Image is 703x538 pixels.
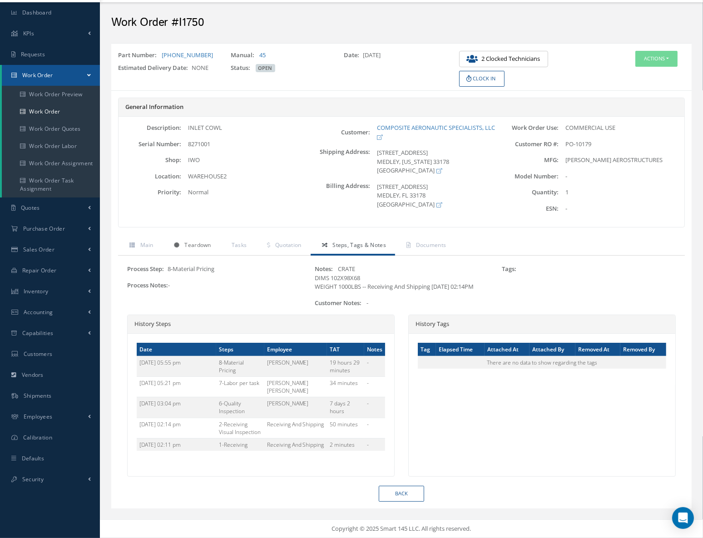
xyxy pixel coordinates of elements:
[575,343,620,356] th: Removed At
[232,241,247,249] span: Tasks
[162,51,213,59] a: [PHONE_NUMBER]
[24,413,53,420] span: Employees
[2,138,100,155] a: Work Order Labor
[119,173,181,180] label: Location:
[216,377,264,397] td: 7-Labor per task
[559,123,684,133] div: COMMERCIAL USE
[181,172,307,181] div: WAREHOUSE2
[559,172,684,181] div: -
[327,343,364,356] th: TAT
[119,124,181,131] label: Description:
[127,282,168,289] label: Process Notes:
[21,204,40,212] span: Quotes
[22,71,53,79] span: Work Order
[635,51,678,67] button: Actions
[2,86,100,103] a: Work Order Preview
[2,103,100,120] a: Work Order
[436,343,485,356] th: Elapsed Time
[315,300,361,306] label: Customer Notes:
[181,188,307,197] div: Normal
[24,350,53,358] span: Customers
[231,64,254,73] label: Status:
[125,104,678,111] h5: General Information
[364,397,385,418] td: -
[216,418,264,438] td: 2-Receiving Visual Inspection
[418,356,666,369] td: There are no data to show regarding the tags
[459,71,505,87] button: Clock In
[137,377,216,397] td: [DATE] 05:21 pm
[137,397,216,418] td: [DATE] 03:04 pm
[128,315,394,334] div: History Steps
[364,343,385,356] th: Notes
[344,51,363,60] label: Date:
[565,140,591,148] span: PO-10179
[216,397,264,418] td: 6-Quality Inspection
[256,64,275,72] span: OPEN
[264,343,327,356] th: Employee
[24,308,53,316] span: Accounting
[163,237,220,256] a: Teardown
[24,287,49,295] span: Inventory
[315,266,333,272] label: Notes:
[418,343,436,356] th: Tag
[264,438,327,451] td: Receiving And Shipping
[379,486,424,502] a: Back
[264,397,327,418] td: [PERSON_NAME]
[118,237,163,256] a: Main
[137,343,216,356] th: Date
[377,123,495,141] a: COMPOSITE AERONAUTIC SPECIALISTS, LLC
[496,157,559,163] label: MFG:
[559,204,684,213] div: -
[23,30,34,37] span: KPIs
[264,377,327,397] td: [PERSON_NAME] [PERSON_NAME]
[140,241,153,249] span: Main
[370,183,496,209] div: [STREET_ADDRESS] MEDLEY, FL 33178 [GEOGRAPHIC_DATA]
[395,237,455,256] a: Documents
[127,266,164,272] label: Process Step:
[184,241,211,249] span: Teardown
[307,129,370,136] label: Customer:
[137,418,216,438] td: [DATE] 02:14 pm
[502,266,516,272] label: Tags:
[2,155,100,172] a: Work Order Assignment
[22,475,44,483] span: Security
[22,329,54,337] span: Capabilities
[485,343,530,356] th: Attached At
[364,418,385,438] td: -
[23,246,54,253] span: Sales Order
[127,281,301,290] div: -
[2,65,100,86] a: Work Order
[496,173,559,180] label: Model Number:
[327,418,364,438] td: 50 minutes
[264,418,327,438] td: Receiving And Shipping
[137,356,216,376] td: [DATE] 05:55 pm
[21,50,45,58] span: Requests
[307,183,370,209] label: Billing Address:
[137,438,216,451] td: [DATE] 02:11 pm
[409,315,675,334] div: History Tags
[496,205,559,212] label: ESN:
[311,237,395,256] a: Steps, Tags & Notes
[118,64,192,73] label: Estimated Delivery Date:
[216,438,264,451] td: 1-Receiving
[307,148,370,175] label: Shipping Address:
[416,241,446,249] span: Documents
[364,377,385,397] td: -
[256,237,310,256] a: Quotation
[264,356,327,376] td: [PERSON_NAME]
[672,507,694,529] div: Open Intercom Messenger
[22,267,57,274] span: Repair Order
[119,157,181,163] label: Shop:
[22,371,44,379] span: Vendors
[559,188,684,197] div: 1
[332,241,386,249] span: Steps, Tags & Notes
[2,172,100,197] a: Work Order Task Assignment
[231,51,258,60] label: Manual:
[496,189,559,196] label: Quantity:
[118,51,160,60] label: Part Number:
[127,265,301,274] div: 8-Material Pricing
[111,16,692,30] h2: Work Order #I1750
[260,51,266,59] a: 45
[620,343,666,356] th: Removed By
[327,438,364,451] td: 2 minutes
